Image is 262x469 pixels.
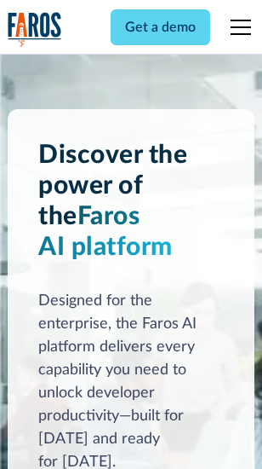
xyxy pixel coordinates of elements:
div: menu [220,7,254,48]
img: Logo of the analytics and reporting company Faros. [8,12,62,47]
a: Get a demo [111,9,210,45]
span: Faros AI platform [38,204,173,260]
a: home [8,12,62,47]
h1: Discover the power of the [38,140,224,263]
